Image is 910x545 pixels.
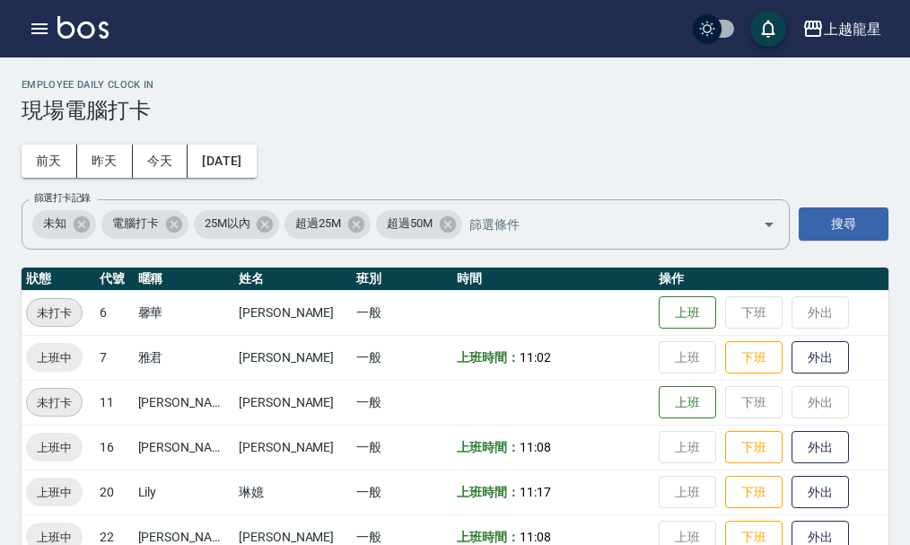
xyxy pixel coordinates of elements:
button: 昨天 [77,145,133,178]
td: 一般 [352,335,452,380]
div: 25M以內 [194,210,280,239]
th: 暱稱 [134,268,234,291]
button: 外出 [792,476,849,509]
div: 超過50M [376,210,462,239]
td: 雅君 [134,335,234,380]
td: 一般 [352,290,452,335]
label: 篩選打卡記錄 [34,191,91,205]
button: 上班 [659,386,716,419]
button: 今天 [133,145,188,178]
div: 超過25M [284,210,371,239]
td: [PERSON_NAME] [234,425,352,470]
button: 外出 [792,431,849,464]
div: 上越龍星 [824,18,881,40]
span: 11:08 [520,440,551,454]
td: [PERSON_NAME] [134,425,234,470]
span: 上班中 [26,483,83,502]
span: 11:17 [520,485,551,499]
span: 未知 [32,215,77,233]
button: 上班 [659,296,716,330]
td: [PERSON_NAME] [234,335,352,380]
b: 上班時間： [457,440,520,454]
span: 未打卡 [27,393,82,412]
button: 下班 [725,341,783,374]
span: 電腦打卡 [101,215,170,233]
span: 上班中 [26,438,83,457]
div: 電腦打卡 [101,210,188,239]
th: 姓名 [234,268,352,291]
td: 琳嬑 [234,470,352,514]
button: 外出 [792,341,849,374]
button: 搜尋 [799,207,888,241]
h2: Employee Daily Clock In [22,79,888,91]
td: [PERSON_NAME] [234,290,352,335]
button: 下班 [725,476,783,509]
td: 16 [95,425,134,470]
th: 班別 [352,268,452,291]
td: [PERSON_NAME] [234,380,352,425]
img: Logo [57,16,109,39]
span: 25M以內 [194,215,261,233]
td: 一般 [352,425,452,470]
td: 6 [95,290,134,335]
button: 上越龍星 [795,11,888,48]
button: Open [755,210,783,239]
button: 下班 [725,431,783,464]
td: 一般 [352,470,452,514]
th: 狀態 [22,268,95,291]
input: 篩選條件 [465,208,731,240]
td: 一般 [352,380,452,425]
td: [PERSON_NAME] [134,380,234,425]
button: 前天 [22,145,77,178]
span: 未打卡 [27,303,82,322]
span: 超過25M [284,215,352,233]
td: 馨華 [134,290,234,335]
button: save [750,11,786,47]
td: 7 [95,335,134,380]
b: 上班時間： [457,350,520,365]
span: 11:02 [520,350,551,365]
td: 20 [95,470,134,514]
b: 上班時間： [457,485,520,499]
th: 時間 [452,268,654,291]
button: [DATE] [188,145,256,178]
td: 11 [95,380,134,425]
th: 代號 [95,268,134,291]
td: Lily [134,470,234,514]
h3: 現場電腦打卡 [22,98,888,123]
b: 上班時間： [457,530,520,544]
span: 上班中 [26,348,83,367]
span: 11:08 [520,530,551,544]
span: 超過50M [376,215,443,233]
th: 操作 [654,268,888,291]
div: 未知 [32,210,96,239]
